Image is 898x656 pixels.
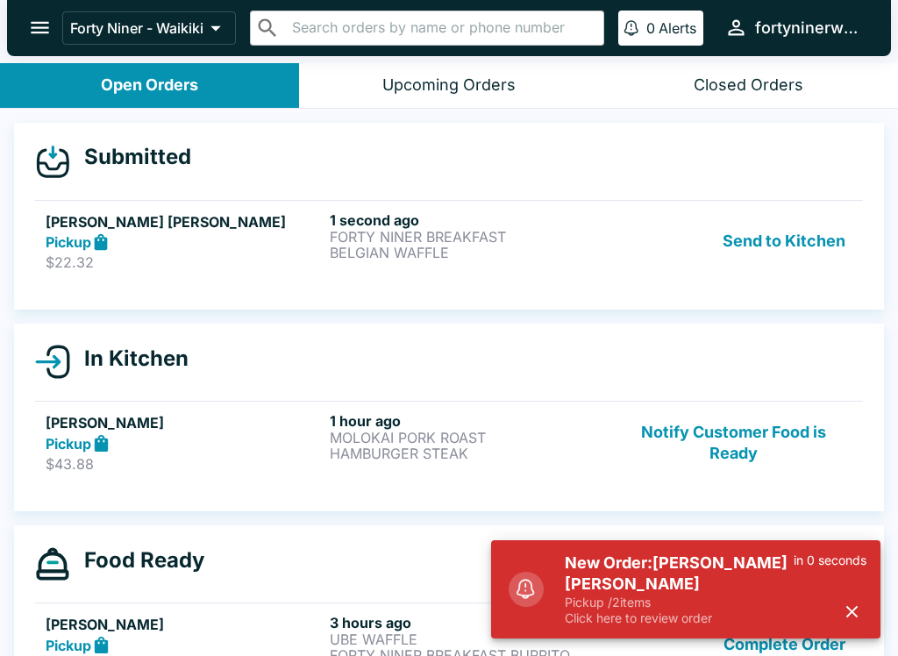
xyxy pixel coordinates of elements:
[70,19,203,37] p: Forty Niner - Waikiki
[101,75,198,96] div: Open Orders
[46,412,323,433] h5: [PERSON_NAME]
[717,9,870,46] button: fortyninerwaikiki
[330,631,607,647] p: UBE WAFFLE
[565,610,794,626] p: Click here to review order
[46,455,323,473] p: $43.88
[330,211,607,229] h6: 1 second ago
[330,229,607,245] p: FORTY NINER BREAKFAST
[70,346,189,372] h4: In Kitchen
[70,547,204,574] h4: Food Ready
[62,11,236,45] button: Forty Niner - Waikiki
[330,412,607,430] h6: 1 hour ago
[35,200,863,282] a: [PERSON_NAME] [PERSON_NAME]Pickup$22.321 second agoFORTY NINER BREAKFASTBELGIAN WAFFLESend to Kit...
[646,19,655,37] p: 0
[46,435,91,453] strong: Pickup
[18,5,62,50] button: open drawer
[46,614,323,635] h5: [PERSON_NAME]
[755,18,863,39] div: fortyninerwaikiki
[46,211,323,232] h5: [PERSON_NAME] [PERSON_NAME]
[659,19,696,37] p: Alerts
[330,430,607,446] p: MOLOKAI PORK ROAST
[35,401,863,483] a: [PERSON_NAME]Pickup$43.881 hour agoMOLOKAI PORK ROASTHAMBURGER STEAKNotify Customer Food is Ready
[70,144,191,170] h4: Submitted
[615,412,852,473] button: Notify Customer Food is Ready
[382,75,516,96] div: Upcoming Orders
[46,637,91,654] strong: Pickup
[330,614,607,631] h6: 3 hours ago
[565,553,794,595] h5: New Order: [PERSON_NAME] [PERSON_NAME]
[565,595,794,610] p: Pickup / 2 items
[287,16,596,40] input: Search orders by name or phone number
[46,233,91,251] strong: Pickup
[46,253,323,271] p: $22.32
[794,553,866,568] p: in 0 seconds
[330,446,607,461] p: HAMBURGER STEAK
[694,75,803,96] div: Closed Orders
[716,211,852,272] button: Send to Kitchen
[330,245,607,260] p: BELGIAN WAFFLE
